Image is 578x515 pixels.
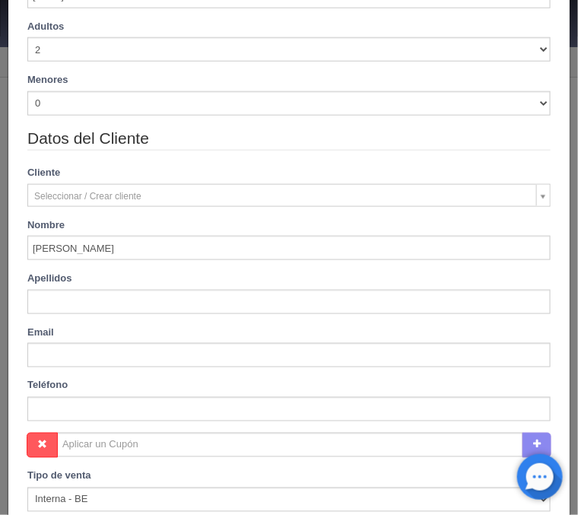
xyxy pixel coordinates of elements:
label: Apellidos [27,272,72,286]
label: Nombre [27,218,65,233]
input: Aplicar un Cupón [57,433,523,457]
span: Seleccionar / Crear cliente [34,185,530,208]
label: Teléfono [27,379,68,393]
legend: Datos del Cliente [27,127,551,151]
label: Menores [27,73,68,87]
label: Adultos [27,20,64,34]
a: Seleccionar / Crear cliente [27,184,551,207]
label: Cliente [16,166,71,180]
label: Email [27,326,54,340]
label: Tipo de venta [27,469,91,484]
